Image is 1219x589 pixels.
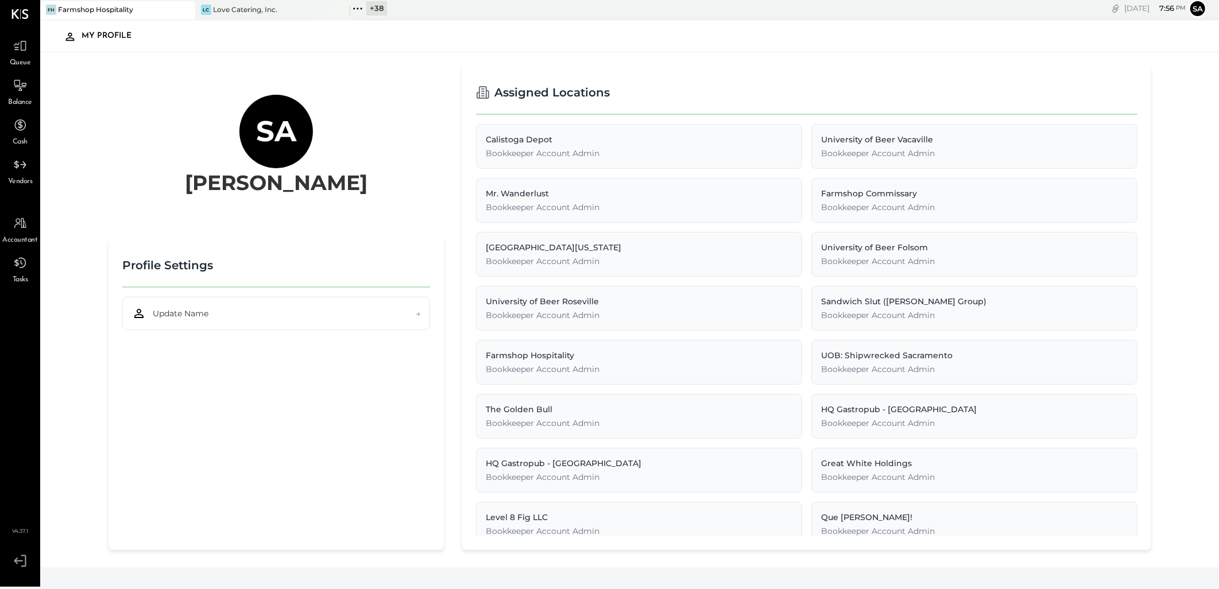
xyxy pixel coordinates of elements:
[153,308,208,319] span: Update Name
[486,363,792,375] div: Bookkeeper Account Admin
[1124,3,1186,14] div: [DATE]
[486,309,792,321] div: Bookkeeper Account Admin
[486,404,792,415] div: The Golden Bull
[486,511,792,523] div: Level 8 Fig LLC
[821,188,1128,199] div: Farmshop Commissary
[8,177,33,187] span: Vendors
[486,471,792,483] div: Bookkeeper Account Admin
[486,458,792,469] div: HQ Gastropub - [GEOGRAPHIC_DATA]
[821,309,1128,321] div: Bookkeeper Account Admin
[58,5,133,14] div: Farmshop Hospitality
[486,525,792,537] div: Bookkeeper Account Admin
[494,78,610,107] h2: Assigned Locations
[8,98,32,108] span: Balance
[1,212,40,246] a: Accountant
[13,275,28,285] span: Tasks
[486,350,792,361] div: Farmshop Hospitality
[486,134,792,145] div: Calistoga Depot
[3,235,38,246] span: Accountant
[821,148,1128,159] div: Bookkeeper Account Admin
[122,251,213,280] h2: Profile Settings
[821,134,1128,145] div: University of Beer Vacaville
[82,27,143,45] div: My Profile
[821,242,1128,253] div: University of Beer Folsom
[213,5,277,14] div: Love Catering, Inc.
[122,297,430,330] button: Update Name→
[821,525,1128,537] div: Bookkeeper Account Admin
[1,114,40,148] a: Cash
[201,5,211,15] div: LC
[821,471,1128,483] div: Bookkeeper Account Admin
[486,417,792,429] div: Bookkeeper Account Admin
[486,188,792,199] div: Mr. Wanderlust
[1,252,40,285] a: Tasks
[821,511,1128,523] div: Que [PERSON_NAME]!
[416,308,420,319] span: →
[1,35,40,68] a: Queue
[1110,2,1121,14] div: copy link
[821,417,1128,429] div: Bookkeeper Account Admin
[1,75,40,108] a: Balance
[486,148,792,159] div: Bookkeeper Account Admin
[821,458,1128,469] div: Great White Holdings
[366,1,387,15] div: + 38
[10,58,31,68] span: Queue
[821,201,1128,213] div: Bookkeeper Account Admin
[185,168,367,197] h2: [PERSON_NAME]
[821,255,1128,267] div: Bookkeeper Account Admin
[486,255,792,267] div: Bookkeeper Account Admin
[821,404,1128,415] div: HQ Gastropub - [GEOGRAPHIC_DATA]
[486,201,792,213] div: Bookkeeper Account Admin
[46,5,56,15] div: FH
[821,296,1128,307] div: Sandwich Slut ([PERSON_NAME] Group)
[821,363,1128,375] div: Bookkeeper Account Admin
[486,242,792,253] div: [GEOGRAPHIC_DATA][US_STATE]
[1,154,40,187] a: Vendors
[486,296,792,307] div: University of Beer Roseville
[256,114,296,149] h1: Sa
[821,350,1128,361] div: UOB: Shipwrecked Sacramento
[13,137,28,148] span: Cash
